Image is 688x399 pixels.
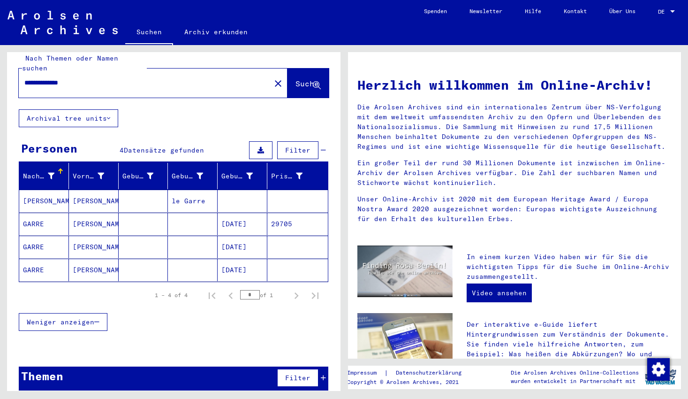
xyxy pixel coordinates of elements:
[267,163,328,189] mat-header-cell: Prisoner #
[357,313,453,377] img: eguide.jpg
[19,190,69,212] mat-cell: [PERSON_NAME]
[172,169,217,184] div: Geburt‏
[511,377,639,385] p: wurden entwickelt in Partnerschaft mit
[23,169,68,184] div: Nachname
[168,163,218,189] mat-header-cell: Geburt‏
[287,69,329,98] button: Suche
[218,163,267,189] mat-header-cell: Geburtsdatum
[168,190,218,212] mat-cell: le Garre
[306,286,325,305] button: Last page
[203,286,221,305] button: First page
[347,368,384,378] a: Impressum
[155,291,188,299] div: 1 – 4 of 4
[218,236,267,258] mat-cell: [DATE]
[240,291,287,299] div: of 1
[357,102,672,152] p: Die Arolsen Archives sind ein internationales Zentrum über NS-Verfolgung mit dem weltweit umfasse...
[467,252,672,282] p: In einem kurzen Video haben wir für Sie die wichtigsten Tipps für die Suche im Online-Archiv zusa...
[122,171,154,181] div: Geburtsname
[271,169,317,184] div: Prisoner #
[19,313,107,331] button: Weniger anzeigen
[277,141,318,159] button: Filter
[19,109,118,127] button: Archival tree units
[120,146,124,154] span: 4
[357,194,672,224] p: Unser Online-Archiv ist 2020 mit dem European Heritage Award / Europa Nostra Award 2020 ausgezeic...
[658,8,668,15] span: DE
[172,171,203,181] div: Geburt‏
[267,213,328,235] mat-cell: 29705
[357,246,453,298] img: video.jpg
[218,213,267,235] mat-cell: [DATE]
[73,171,104,181] div: Vorname
[272,78,284,89] mat-icon: close
[73,169,118,184] div: Vorname
[357,75,672,95] h1: Herzlich willkommen im Online-Archiv!
[647,358,670,381] img: Zustimmung ändern
[19,213,69,235] mat-cell: GARRE
[125,21,173,45] a: Suchen
[69,213,119,235] mat-cell: [PERSON_NAME]
[19,163,69,189] mat-header-cell: Nachname
[23,171,54,181] div: Nachname
[21,140,77,157] div: Personen
[388,368,473,378] a: Datenschutzerklärung
[173,21,259,43] a: Archiv erkunden
[69,163,119,189] mat-header-cell: Vorname
[287,286,306,305] button: Next page
[269,74,287,92] button: Clear
[357,158,672,188] p: Ein großer Teil der rund 30 Millionen Dokumente ist inzwischen im Online-Archiv der Arolsen Archi...
[122,169,168,184] div: Geburtsname
[22,54,118,72] mat-label: Nach Themen oder Namen suchen
[27,318,94,326] span: Weniger anzeigen
[277,369,318,387] button: Filter
[347,368,473,378] div: |
[221,286,240,305] button: Previous page
[347,378,473,386] p: Copyright © Arolsen Archives, 2021
[69,259,119,281] mat-cell: [PERSON_NAME]
[467,320,672,369] p: Der interaktive e-Guide liefert Hintergrundwissen zum Verständnis der Dokumente. Sie finden viele...
[69,190,119,212] mat-cell: [PERSON_NAME]
[119,163,168,189] mat-header-cell: Geburtsname
[124,146,204,154] span: Datensätze gefunden
[8,11,118,34] img: Arolsen_neg.svg
[643,365,678,389] img: yv_logo.png
[467,284,532,302] a: Video ansehen
[221,169,267,184] div: Geburtsdatum
[218,259,267,281] mat-cell: [DATE]
[295,79,319,88] span: Suche
[271,171,302,181] div: Prisoner #
[19,259,69,281] mat-cell: GARRE
[21,368,63,384] div: Themen
[511,368,639,377] p: Die Arolsen Archives Online-Collections
[285,374,310,382] span: Filter
[221,171,253,181] div: Geburtsdatum
[19,236,69,258] mat-cell: GARRE
[285,146,310,154] span: Filter
[69,236,119,258] mat-cell: [PERSON_NAME]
